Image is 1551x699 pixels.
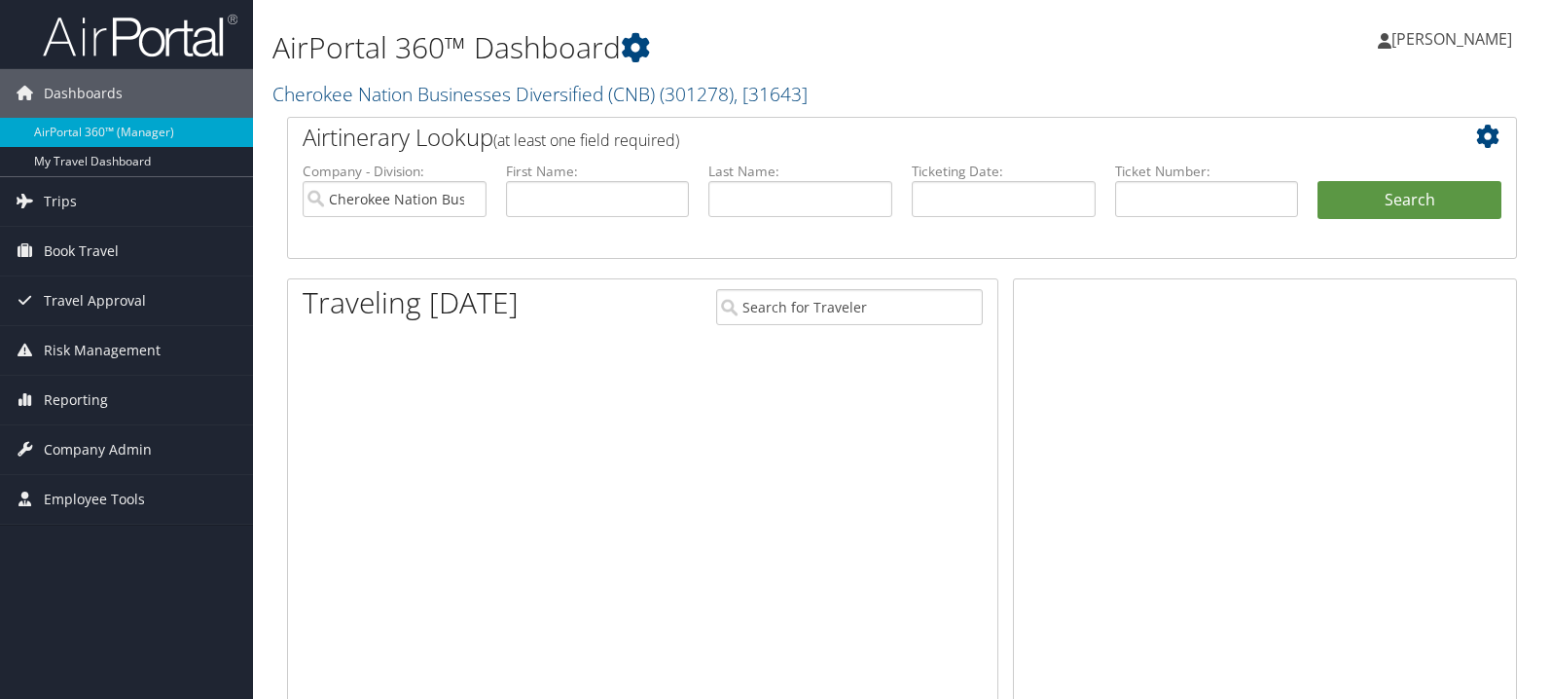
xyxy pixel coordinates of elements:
label: Ticket Number: [1115,162,1299,181]
span: , [ 31643 ] [734,81,808,107]
span: Company Admin [44,425,152,474]
input: Search for Traveler [716,289,983,325]
a: Cherokee Nation Businesses Diversified (CNB) [272,81,808,107]
span: Dashboards [44,69,123,118]
button: Search [1317,181,1501,220]
span: [PERSON_NAME] [1391,28,1512,50]
span: ( 301278 ) [660,81,734,107]
span: Risk Management [44,326,161,375]
label: Ticketing Date: [912,162,1096,181]
span: Trips [44,177,77,226]
a: [PERSON_NAME] [1378,10,1532,68]
img: airportal-logo.png [43,13,237,58]
span: Reporting [44,376,108,424]
label: Last Name: [708,162,892,181]
label: First Name: [506,162,690,181]
span: Travel Approval [44,276,146,325]
h1: AirPortal 360™ Dashboard [272,27,1112,68]
span: Book Travel [44,227,119,276]
h2: Airtinerary Lookup [303,121,1399,154]
span: Employee Tools [44,475,145,524]
span: (at least one field required) [493,129,679,151]
h1: Traveling [DATE] [303,282,519,323]
label: Company - Division: [303,162,487,181]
